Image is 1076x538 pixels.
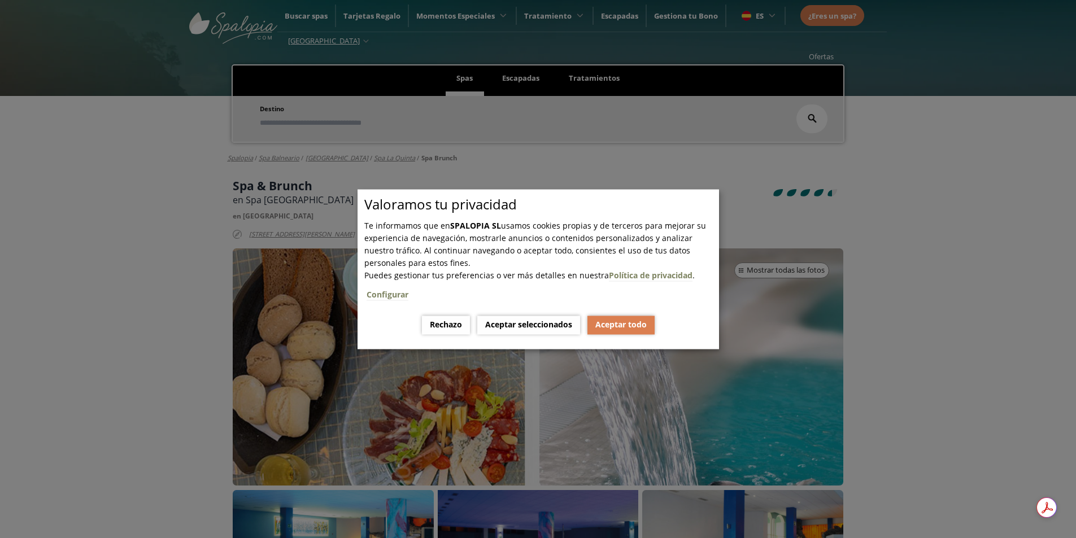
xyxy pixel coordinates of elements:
[364,220,706,268] span: Te informamos que en usamos cookies propias y de terceros para mejorar su experiencia de navegaci...
[609,270,692,281] a: Política de privacidad
[364,270,609,281] span: Puedes gestionar tus preferencias o ver más detalles en nuestra
[364,198,719,211] p: Valoramos tu privacidad
[450,220,501,231] b: SPALOPIA SL
[477,316,580,334] button: Aceptar seleccionados
[367,289,408,300] a: Configurar
[422,316,470,334] button: Rechazo
[587,316,655,334] button: Aceptar todo
[364,270,719,308] span: .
